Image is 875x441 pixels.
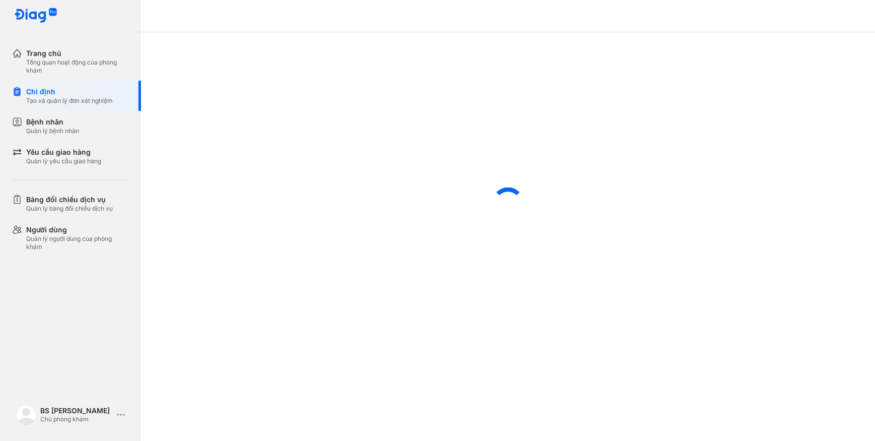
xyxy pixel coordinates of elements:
div: Trang chủ [26,48,129,58]
div: Người dùng [26,225,129,235]
div: BS [PERSON_NAME] [40,406,113,415]
div: Chủ phòng khám [40,415,113,423]
div: Quản lý yêu cầu giao hàng [26,157,101,165]
div: Yêu cầu giao hàng [26,147,101,157]
div: Bảng đối chiếu dịch vụ [26,195,113,205]
div: Quản lý người dùng của phòng khám [26,235,129,251]
div: Quản lý bệnh nhân [26,127,79,135]
div: Tổng quan hoạt động của phòng khám [26,58,129,75]
div: Chỉ định [26,87,113,97]
div: Quản lý bảng đối chiếu dịch vụ [26,205,113,213]
img: logo [14,8,57,24]
img: logo [16,405,36,425]
div: Bệnh nhân [26,117,79,127]
div: Tạo và quản lý đơn xét nghiệm [26,97,113,105]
